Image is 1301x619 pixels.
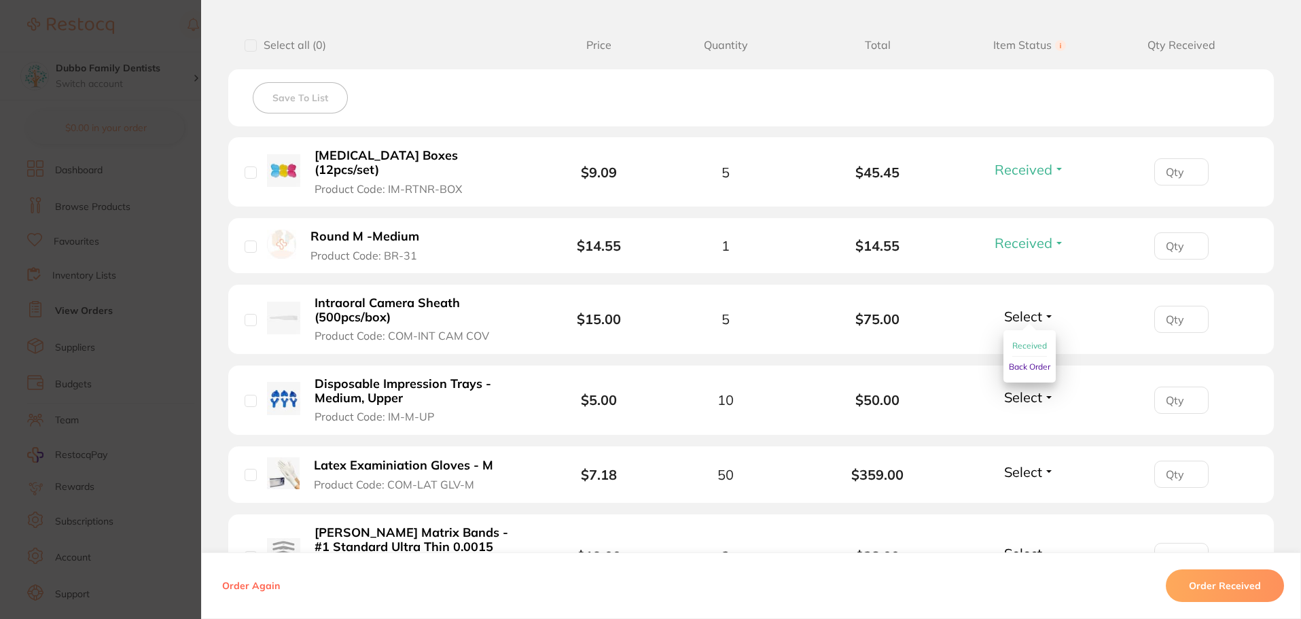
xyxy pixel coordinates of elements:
[267,302,300,335] img: Intraoral Camera Sheath (500pcs/box)
[581,164,617,181] b: $9.09
[315,149,524,177] b: [MEDICAL_DATA] Boxes (12pcs/set)
[267,382,300,415] img: Disposable Impression Trays - Medium, Upper
[721,238,730,253] span: 1
[721,548,730,564] span: 2
[1004,389,1042,406] span: Select
[577,548,621,565] b: $19.00
[1004,308,1042,325] span: Select
[253,82,348,113] button: Save To List
[1105,39,1258,52] span: Qty Received
[1000,308,1058,325] button: Select
[306,229,438,262] button: Round M -Medium Product Code: BR-31
[649,39,802,52] span: Quantity
[257,39,326,52] span: Select all ( 0 )
[315,526,524,568] b: [PERSON_NAME] Matrix Bands - #1 Standard Ultra Thin 0.0015 (144pcs/bag)
[310,230,419,244] b: Round M -Medium
[314,459,493,473] b: Latex Examiniation Gloves - M
[1000,463,1058,480] button: Select
[315,296,524,324] b: Intraoral Camera Sheath (500pcs/box)
[995,161,1052,178] span: Received
[548,39,649,52] span: Price
[310,296,529,343] button: Intraoral Camera Sheath (500pcs/box) Product Code: COM-INT CAM COV
[267,154,300,188] img: Retainer Boxes (12pcs/set)
[581,391,617,408] b: $5.00
[310,458,508,491] button: Latex Examiniation Gloves - M Product Code: COM-LAT GLV-M
[802,39,954,52] span: Total
[1154,158,1209,185] input: Qty
[954,39,1106,52] span: Item Status
[1154,461,1209,488] input: Qty
[267,230,296,259] img: Round M -Medium
[991,234,1069,251] button: Received
[310,376,529,424] button: Disposable Impression Trays - Medium, Upper Product Code: IM-M-UP
[1166,569,1284,602] button: Order Received
[1009,357,1050,377] button: Back Order
[218,580,284,592] button: Order Again
[1009,361,1050,372] span: Back Order
[581,466,617,483] b: $7.18
[310,148,529,196] button: [MEDICAL_DATA] Boxes (12pcs/set) Product Code: IM-RTNR-BOX
[717,392,734,408] span: 10
[802,548,954,564] b: $38.00
[1154,306,1209,333] input: Qty
[1000,545,1058,562] button: Select
[315,410,434,423] span: Product Code: IM-M-UP
[577,311,621,328] b: $15.00
[1154,232,1209,260] input: Qty
[315,377,524,405] b: Disposable Impression Trays - Medium, Upper
[267,457,300,490] img: Latex Examiniation Gloves - M
[802,311,954,327] b: $75.00
[1154,387,1209,414] input: Qty
[1004,545,1042,562] span: Select
[802,467,954,482] b: $359.00
[721,311,730,327] span: 5
[991,161,1069,178] button: Received
[721,164,730,180] span: 5
[267,538,300,571] img: Tofflemire Matrix Bands - #1 Standard Ultra Thin 0.0015 (144pcs/bag)
[310,249,417,262] span: Product Code: BR-31
[314,478,474,491] span: Product Code: COM-LAT GLV-M
[717,467,734,482] span: 50
[1154,543,1209,570] input: Qty
[1000,389,1058,406] button: Select
[802,164,954,180] b: $45.45
[315,183,462,195] span: Product Code: IM-RTNR-BOX
[995,234,1052,251] span: Received
[802,392,954,408] b: $50.00
[1012,340,1047,351] span: Received
[310,525,529,586] button: [PERSON_NAME] Matrix Bands - #1 Standard Ultra Thin 0.0015 (144pcs/bag) Product Code: RE-TMB-1
[1004,463,1042,480] span: Select
[802,238,954,253] b: $14.55
[1012,336,1047,357] button: Received
[577,237,621,254] b: $14.55
[315,330,489,342] span: Product Code: COM-INT CAM COV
